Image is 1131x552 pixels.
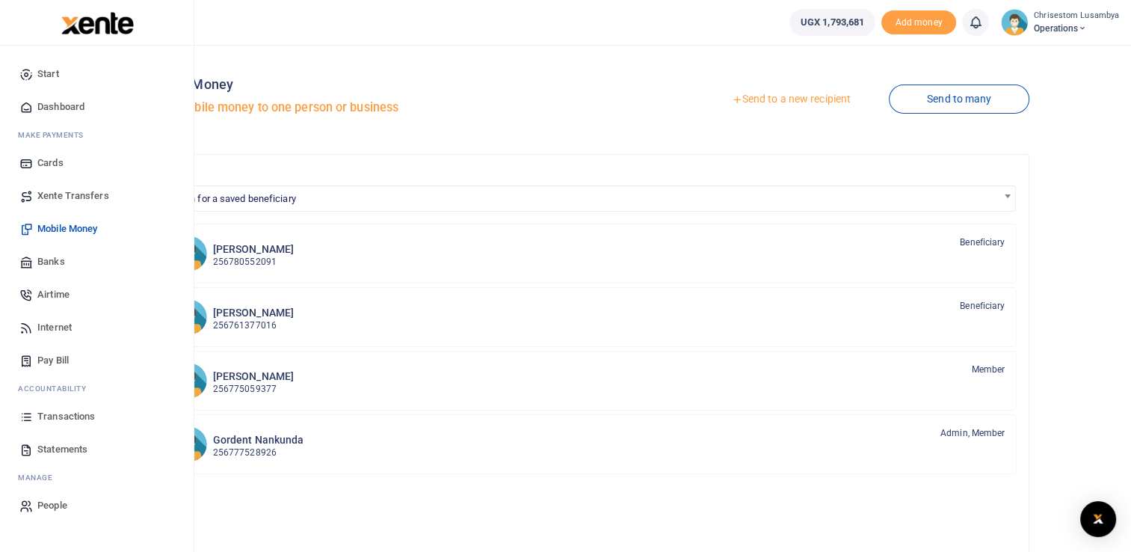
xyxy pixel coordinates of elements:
[213,382,294,396] p: 256775059377
[37,254,65,269] span: Banks
[37,188,109,203] span: Xente Transfers
[1001,9,1119,36] a: profile-user Chrisestom Lusambya Operations
[37,409,95,424] span: Transactions
[940,426,1005,440] span: Admin, Member
[159,186,1016,209] span: Search for a saved beneficiary
[159,224,1017,283] a: DN [PERSON_NAME] 256780552091 Beneficiary
[12,212,182,245] a: Mobile Money
[213,255,294,269] p: 256780552091
[159,414,1017,474] a: GN Gordent Nankunda 256777528926 Admin, Member
[889,85,1029,114] a: Send to many
[147,100,582,115] h5: Send mobile money to one person or business
[12,278,182,311] a: Airtime
[37,156,64,171] span: Cards
[37,99,84,114] span: Dashboard
[37,320,72,335] span: Internet
[37,67,59,82] span: Start
[881,10,956,35] span: Add money
[213,446,304,460] p: 256777528926
[1001,9,1028,36] img: profile-user
[213,307,294,319] h6: [PERSON_NAME]
[12,344,182,377] a: Pay Bill
[213,370,294,383] h6: [PERSON_NAME]
[694,86,889,113] a: Send to a new recipient
[25,129,84,141] span: ake Payments
[37,221,97,236] span: Mobile Money
[159,351,1017,411] a: DK [PERSON_NAME] 256775059377 Member
[881,16,956,27] a: Add money
[213,319,294,333] p: 256761377016
[12,311,182,344] a: Internet
[159,287,1017,347] a: DN [PERSON_NAME] 256761377016 Beneficiary
[37,287,70,302] span: Airtime
[213,434,304,447] h6: Gordent Nankunda
[12,245,182,278] a: Banks
[881,10,956,35] li: Toup your wallet
[972,363,1005,376] span: Member
[37,498,67,513] span: People
[12,400,182,433] a: Transactions
[960,236,1005,249] span: Beneficiary
[165,193,296,204] span: Search for a saved beneficiary
[801,15,864,30] span: UGX 1,793,681
[12,433,182,466] a: Statements
[29,383,86,394] span: countability
[12,58,182,91] a: Start
[12,489,182,522] a: People
[147,76,582,93] h4: Mobile Money
[37,353,69,368] span: Pay Bill
[60,16,134,28] a: logo-small logo-large logo-large
[12,147,182,180] a: Cards
[12,377,182,400] li: Ac
[213,243,294,256] h6: [PERSON_NAME]
[25,472,53,483] span: anage
[1034,22,1119,35] span: Operations
[1034,10,1119,22] small: Chrisestom Lusambya
[12,180,182,212] a: Xente Transfers
[12,123,182,147] li: M
[960,299,1005,313] span: Beneficiary
[12,466,182,489] li: M
[789,9,875,36] a: UGX 1,793,681
[783,9,881,36] li: Wallet ballance
[1080,501,1116,537] div: Open Intercom Messenger
[37,442,87,457] span: Statements
[158,185,1017,212] span: Search for a saved beneficiary
[12,91,182,123] a: Dashboard
[61,12,134,34] img: logo-large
